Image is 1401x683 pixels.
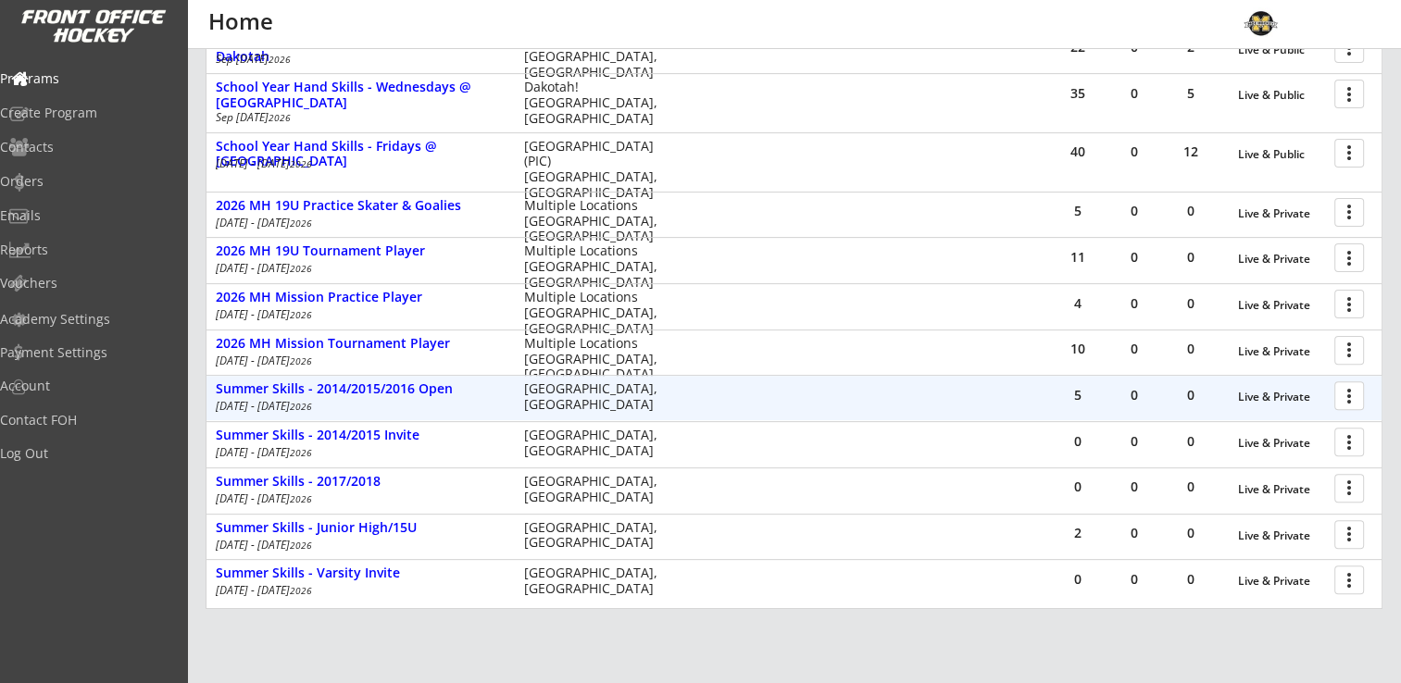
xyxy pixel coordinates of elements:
div: Live & Private [1238,207,1325,220]
em: 2026 [290,492,312,505]
div: Live & Private [1238,483,1325,496]
div: School Year Hand Skills - Mondays @ Dakotah [216,34,505,66]
div: 10 [1050,342,1106,355]
div: Summer Skills - 2017/2018 [216,474,505,490]
div: 0 [1107,480,1162,493]
div: School Year Hand Skills - Fridays @ [GEOGRAPHIC_DATA] [216,139,505,170]
em: 2026 [290,354,312,367]
em: 2026 [290,400,312,413]
em: 2026 [290,262,312,275]
div: 0 [1107,251,1162,264]
div: Summer Skills - 2014/2015/2016 Open [216,381,505,397]
div: 2026 MH 19U Practice Skater & Goalies [216,198,505,214]
div: 0 [1050,435,1106,448]
div: Live & Private [1238,253,1325,266]
div: Summer Skills - Junior High/15U [216,520,505,536]
div: 0 [1107,342,1162,355]
div: 0 [1107,527,1162,540]
div: Multiple Locations [GEOGRAPHIC_DATA], [GEOGRAPHIC_DATA] [524,198,669,244]
div: [DATE] - [DATE] [216,355,499,366]
div: Summer Skills - Varsity Invite [216,565,505,581]
div: 0 [1107,205,1162,217]
div: Live & Private [1238,529,1325,542]
button: more_vert [1334,428,1364,456]
div: [DATE] - [DATE] [216,540,499,551]
div: Multiple Locations [GEOGRAPHIC_DATA], [GEOGRAPHIC_DATA] [524,336,669,382]
div: 0 [1050,480,1106,493]
div: Live & Private [1238,437,1325,450]
div: 4 [1050,297,1106,310]
div: 11 [1050,251,1106,264]
div: Live & Private [1238,575,1325,588]
div: Sep [DATE] [216,112,499,123]
div: 0 [1107,435,1162,448]
div: [GEOGRAPHIC_DATA], [GEOGRAPHIC_DATA] [524,474,669,505]
div: [DATE] - [DATE] [216,217,499,229]
div: [GEOGRAPHIC_DATA], [GEOGRAPHIC_DATA] [524,520,669,552]
div: 0 [1107,389,1162,402]
em: 2026 [269,53,291,66]
div: 0 [1163,480,1219,493]
div: 0 [1163,205,1219,217]
div: 2 [1050,527,1106,540]
button: more_vert [1334,381,1364,410]
button: more_vert [1334,243,1364,272]
em: 2026 [290,308,312,321]
div: [GEOGRAPHIC_DATA], [GEOGRAPHIC_DATA] [524,428,669,459]
button: more_vert [1334,474,1364,503]
div: [DATE] - [DATE] [216,309,499,320]
button: more_vert [1334,80,1364,108]
div: Sep [DATE] [216,54,499,65]
div: [DATE] - [DATE] [216,493,499,504]
button: more_vert [1334,565,1364,594]
div: Live & Public [1238,148,1325,161]
div: 2026 MH Mission Practice Player [216,290,505,305]
div: 22 [1050,41,1106,54]
em: 2026 [290,217,312,230]
div: 0 [1163,573,1219,586]
div: [GEOGRAPHIC_DATA] (PIC) [GEOGRAPHIC_DATA], [GEOGRAPHIC_DATA] [524,139,669,201]
em: 2026 [290,539,312,552]
div: 2026 MH 19U Tournament Player [216,243,505,259]
div: [GEOGRAPHIC_DATA], [GEOGRAPHIC_DATA] [524,381,669,413]
div: Dakotah! [GEOGRAPHIC_DATA], [GEOGRAPHIC_DATA] [524,80,669,126]
div: [DATE] - [DATE] [216,585,499,596]
div: Live & Private [1238,391,1325,404]
div: 2 [1163,41,1219,54]
div: 0 [1107,297,1162,310]
div: 0 [1163,297,1219,310]
div: [DATE] - [DATE] [216,401,499,412]
div: 0 [1163,342,1219,355]
div: 5 [1050,389,1106,402]
div: Multiple Locations [GEOGRAPHIC_DATA], [GEOGRAPHIC_DATA] [524,290,669,336]
div: 12 [1163,145,1219,158]
div: 5 [1050,205,1106,217]
div: Multiple Locations [GEOGRAPHIC_DATA], [GEOGRAPHIC_DATA] [524,243,669,290]
div: Live & Private [1238,299,1325,312]
em: 2026 [290,157,312,170]
div: 0 [1107,87,1162,100]
button: more_vert [1334,290,1364,318]
div: 0 [1163,435,1219,448]
div: Live & Private [1238,345,1325,358]
div: 0 [1050,573,1106,586]
div: 0 [1107,145,1162,158]
div: Summer Skills - 2014/2015 Invite [216,428,505,443]
div: 2026 MH Mission Tournament Player [216,336,505,352]
div: 0 [1163,389,1219,402]
div: Dakotah! [GEOGRAPHIC_DATA], [GEOGRAPHIC_DATA] [524,34,669,81]
button: more_vert [1334,336,1364,365]
em: 2026 [290,446,312,459]
button: more_vert [1334,139,1364,168]
button: more_vert [1334,198,1364,227]
em: 2026 [290,584,312,597]
div: Live & Public [1238,89,1325,102]
div: 0 [1107,41,1162,54]
div: [GEOGRAPHIC_DATA], [GEOGRAPHIC_DATA] [524,565,669,597]
div: 0 [1107,573,1162,586]
div: 0 [1163,251,1219,264]
div: 40 [1050,145,1106,158]
em: 2026 [269,111,291,124]
div: [DATE] - [DATE] [216,158,499,169]
div: Live & Public [1238,43,1325,56]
